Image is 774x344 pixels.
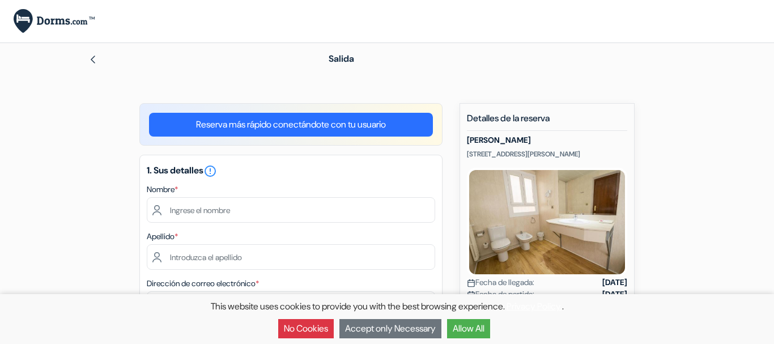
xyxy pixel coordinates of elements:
[602,288,627,300] strong: [DATE]
[147,278,259,290] label: Dirección de correo electrónico
[203,164,217,178] i: error_outline
[14,9,95,33] img: es.Dorms.com
[147,197,435,223] input: Ingrese el nombre
[88,55,97,64] img: left_arrow.svg
[467,113,627,131] h5: Detalles de la reserva
[329,53,354,65] span: Salida
[147,291,435,317] input: Introduzca la dirección de correo electrónico
[467,150,627,159] p: [STREET_ADDRESS][PERSON_NAME]
[507,300,562,312] a: Privacy Policy.
[147,164,435,178] h5: 1. Sus detalles
[147,184,178,196] label: Nombre
[602,277,627,288] strong: [DATE]
[467,288,534,300] span: Fecha de partida:
[203,164,217,176] a: error_outline
[147,231,178,243] label: Apellido
[467,135,627,145] h5: [PERSON_NAME]
[467,277,534,288] span: Fecha de llegada:
[467,291,475,299] img: calendar.svg
[147,244,435,270] input: Introduzca el apellido
[278,319,334,338] button: No Cookies
[339,319,441,338] button: Accept only Necessary
[149,113,433,137] a: Reserva más rápido conectándote con tu usuario
[447,319,490,338] button: Allow All
[6,300,768,313] p: This website uses cookies to provide you with the best browsing experience. .
[467,279,475,287] img: calendar.svg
